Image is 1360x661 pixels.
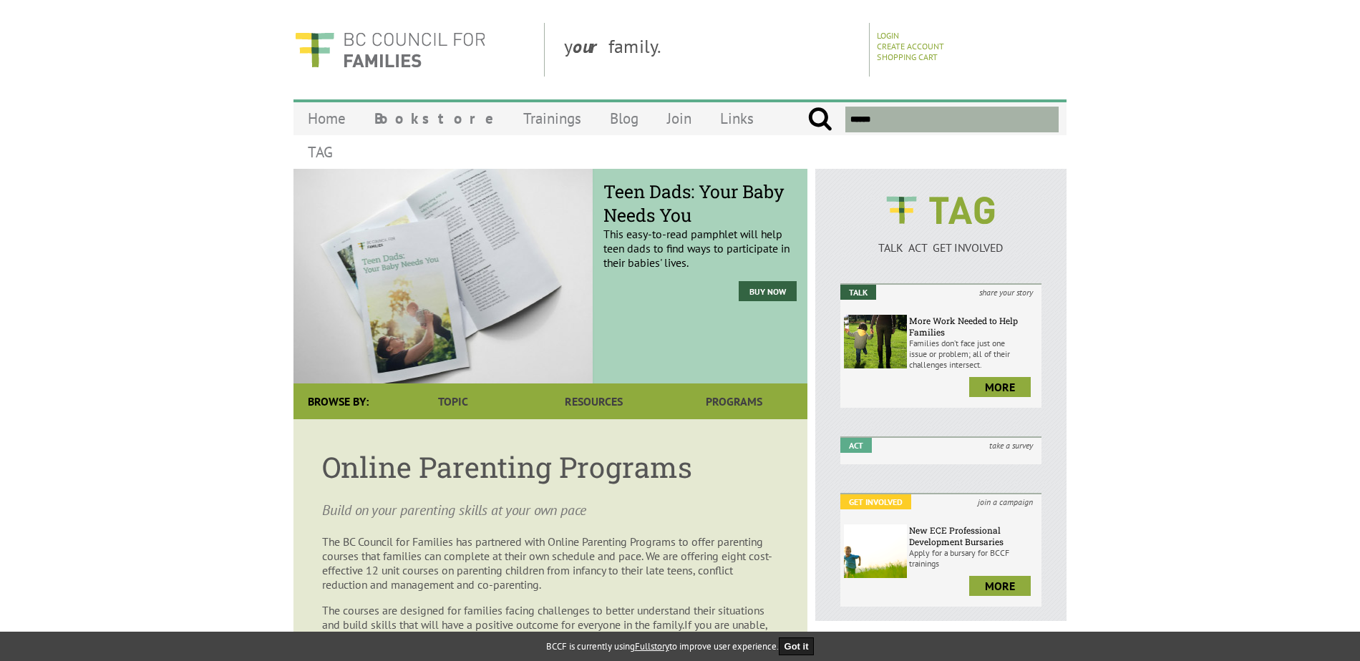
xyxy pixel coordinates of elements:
[293,23,487,77] img: BC Council for FAMILIES
[293,102,360,135] a: Home
[876,183,1005,238] img: BCCF's TAG Logo
[779,637,815,655] button: Got it
[909,524,1038,547] h6: New ECE Professional Development Bursaries
[971,285,1041,300] i: share your story
[603,180,797,227] span: Teen Dads: Your Baby Needs You
[322,534,779,592] p: The BC Council for Families has partnered with Online Parenting Programs to offer parenting cours...
[706,102,768,135] a: Links
[877,52,938,62] a: Shopping Cart
[553,23,870,77] div: y family.
[877,41,944,52] a: Create Account
[840,226,1041,255] a: TALK ACT GET INVOLVED
[596,102,653,135] a: Blog
[877,30,899,41] a: Login
[807,107,832,132] input: Submit
[509,102,596,135] a: Trainings
[981,438,1041,453] i: take a survey
[360,102,509,135] a: Bookstore
[969,377,1031,397] a: more
[573,34,608,58] strong: our
[523,383,664,419] a: Resources
[909,338,1038,370] p: Families don’t face just one issue or problem; all of their challenges intersect.
[653,102,706,135] a: Join
[383,383,523,419] a: Topic
[909,315,1038,338] h6: More Work Needed to Help Families
[293,135,347,169] a: TAG
[909,547,1038,569] p: Apply for a bursary for BCCF trainings
[603,191,797,270] p: This easy-to-read pamphlet will help teen dads to find ways to participate in their babies' lives.
[322,603,779,660] p: The courses are designed for families facing challenges to better understand their situations and...
[840,285,876,300] em: Talk
[840,494,911,509] em: Get Involved
[635,640,669,652] a: Fullstory
[293,383,383,419] div: Browse By:
[969,576,1031,596] a: more
[840,240,1041,255] p: TALK ACT GET INVOLVED
[664,383,805,419] a: Programs
[969,494,1041,509] i: join a campaign
[840,438,872,453] em: Act
[322,448,779,486] h1: Online Parenting Programs
[739,281,797,301] a: Buy Now
[322,500,779,520] p: Build on your parenting skills at your own pace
